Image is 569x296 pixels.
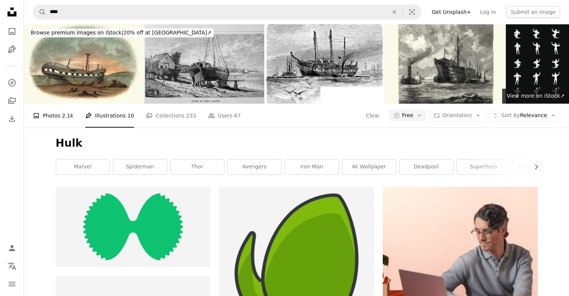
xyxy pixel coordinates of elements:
[24,24,218,42] a: Browse premium images on iStock|20% off at [GEOGRAPHIC_DATA]↗
[389,110,426,122] button: Free
[56,159,110,174] a: marvel
[502,89,569,104] a: View more on iStock↗
[285,159,339,174] a: iron man
[402,112,413,119] span: Free
[31,30,211,36] span: 20% off at [GEOGRAPHIC_DATA] ↗
[385,24,505,104] img: Hospital ship Dreadnought, formaly HMS Caledonia, towed to the breakers yard, 1872, 19th Century
[427,6,475,18] a: Get Unsplash+
[186,112,196,120] span: 233
[31,30,123,36] span: Browse premium images on iStock |
[4,241,19,256] a: Log in / Sign up
[62,112,73,120] span: 2.1k
[4,4,19,21] a: Home — Unsplash
[501,112,547,119] span: Relevance
[219,260,374,267] a: A green leaf is shown on a white background
[4,259,19,274] button: Language
[33,4,421,19] form: Find visuals sitewide
[146,104,196,128] a: Collections 233
[234,112,241,120] span: 67
[113,159,167,174] a: spiderman
[4,24,19,39] a: Photos
[144,24,264,104] img: Hulks on Orr's Island
[403,5,421,19] button: Visual search
[442,112,472,118] span: Orientation
[4,42,19,57] a: Illustrations
[501,112,520,118] span: Sort by
[171,159,224,174] a: thor
[507,93,565,99] span: View more on iStock ↗
[265,24,385,104] img: Old prison hulk in the River Thames, London
[488,110,560,122] button: Sort byRelevance
[4,75,19,90] a: Explore
[506,6,560,18] button: Submit an image
[33,5,46,19] button: Search Unsplash
[4,111,19,126] a: Download History
[4,277,19,292] button: Menu
[386,5,403,19] button: Clear
[400,159,453,174] a: deadpool
[33,104,73,128] a: Photos 2.1k
[208,104,241,128] a: Users 67
[342,159,396,174] a: 4k wallpaper
[529,159,538,174] button: scroll list to the right
[365,110,380,122] button: Clear
[228,159,281,174] a: avengers
[56,223,210,230] a: A green farfalle pasta shape is shown.
[429,110,485,122] button: Orientation
[457,159,510,174] a: superhero
[475,6,500,18] a: Log in
[514,159,568,174] a: captain america
[4,93,19,108] a: Collections
[24,24,144,104] img: Traditional Hulk Ship, Grounded on shore, 19th Century
[56,187,210,266] img: A green farfalle pasta shape is shown.
[56,137,538,150] h1: Hulk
